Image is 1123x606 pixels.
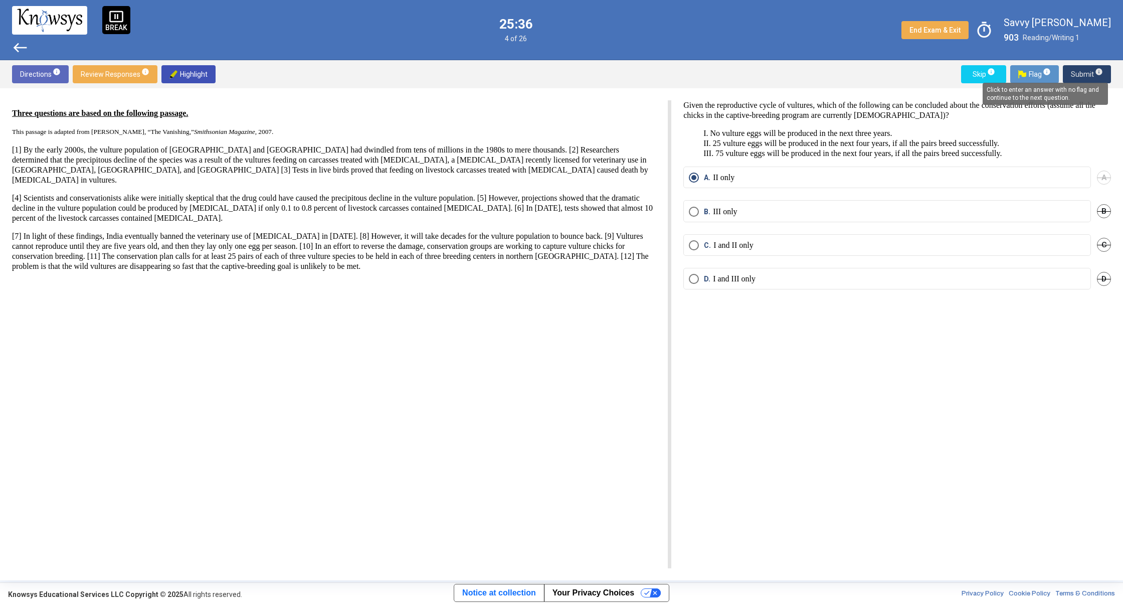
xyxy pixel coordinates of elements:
label: 25:36 [499,18,533,31]
span: info [53,68,61,76]
span: B. [704,207,713,217]
img: highlighter-img.png [169,70,177,78]
a: Privacy Policy [962,589,1004,599]
em: Smithsonian Magazine [194,128,255,135]
span: This passage is adapted from [PERSON_NAME], “The Vanishing,” , 2007. [12,128,273,135]
span: Highlight [169,65,208,83]
span: C. [704,240,713,250]
p: II only [713,173,734,183]
div: All rights reserved. [8,589,242,599]
p: [4] Scientists and conservationists alike were initially skeptical that the drug could have cause... [12,193,656,223]
p: Given the reproductive cycle of vultures, which of the following can be concluded about the conse... [683,100,1111,120]
span: west [12,40,28,56]
button: Review Responsesinfo [73,65,157,83]
p: BREAK [105,24,127,31]
div: Click to enter an answer with no flag and continue to the next question. [983,83,1108,105]
button: End Exam & Exit [901,21,969,39]
button: Submitinfo [1063,65,1111,83]
img: knowsys-logo.png [17,9,82,32]
p: III only [713,207,737,217]
span: End Exam & Exit [909,26,961,34]
span: A. [704,173,713,183]
span: 4 of 26 [499,35,533,43]
a: Notice at collection [454,584,544,601]
mat-radio-group: Select an option [683,167,1111,301]
span: info [1095,68,1103,76]
span: D [1097,272,1111,286]
a: Cookie Policy [1009,589,1050,599]
span: info [141,68,149,76]
span: pause_presentation [109,9,124,24]
span: C [1097,238,1111,252]
span: Directions [20,65,61,83]
span: Skip [969,65,998,83]
button: highlighter-img.pngHighlight [161,65,216,83]
p: I and III only [713,274,756,284]
span: timer [973,19,996,42]
a: Terms & Conditions [1055,589,1115,599]
span: Flag [1018,65,1051,83]
span: info [1043,68,1051,76]
span: Review Responses [81,65,149,83]
u: Three questions are based on the following passage. [12,109,188,117]
button: Flag.pngFlaginfo [1010,65,1059,83]
p: I and II only [713,240,754,250]
p: [1] By the early 2000s, the vulture population of [GEOGRAPHIC_DATA] and [GEOGRAPHIC_DATA] had dwi... [12,145,656,185]
button: Skipinfo [961,65,1006,83]
button: Directionsinfo [12,65,69,83]
span: Submit [1071,65,1103,83]
p: [7] In light of these findings, India eventually banned the veterinary use of [MEDICAL_DATA] in [... [12,231,656,271]
p: I. No vulture eggs will be produced in the next three years. II. 25 vulture eggs will be produced... [683,128,1111,159]
img: Flag.png [1018,70,1026,78]
button: Your Privacy Choices [544,584,669,601]
strong: Knowsys Educational Services LLC Copyright © 2025 [8,590,183,598]
label: Savvy [PERSON_NAME] [1004,16,1111,29]
label: 903 [1004,31,1019,44]
span: Reading/Writing 1 [1023,34,1079,42]
span: B [1097,204,1111,218]
span: info [987,68,995,76]
span: D. [704,274,713,284]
